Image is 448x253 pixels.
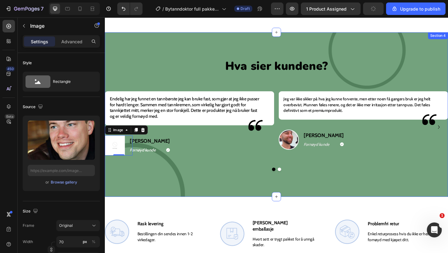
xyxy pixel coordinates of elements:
div: Image [8,120,21,125]
button: Carousel Next Arrow [358,114,368,124]
label: Frame [23,223,34,228]
p: Image [30,22,83,30]
button: Dot [182,163,185,167]
div: Size [23,207,39,216]
button: Upgrade to publish [386,2,446,15]
button: Browse gallery [50,179,77,185]
div: Style [23,60,32,66]
p: [PERSON_NAME] [27,131,177,138]
p: Hvert sett er trygt pakket for å unngå skader. [161,238,240,251]
input: px% [56,236,100,247]
span: / [162,6,164,12]
span: 1 product assigned [306,6,347,12]
div: Beta [5,114,15,119]
img: gempages_575504512211485522-95cd9d24-ac79-47da-9690-14fef4403477.png [345,103,361,119]
h2: Problemfri retur [285,221,341,229]
button: px [90,238,97,246]
iframe: Design area [105,17,448,253]
span: or [45,179,49,186]
h2: Rask levering [35,221,90,229]
span: Bytanndoktor full pakke (lean design) [165,6,219,12]
span: 1 [440,213,445,218]
div: Section 4 [353,17,372,23]
div: Upgrade to publish [391,6,440,12]
span: Original [59,223,73,228]
input: https://example.com/image.jpg [28,165,95,176]
h2: Rich Text Editor. Editing area: main [26,131,178,139]
button: % [81,238,89,246]
img: gempages_575504512211485522-16f7c55b-0fce-4708-9b7e-976fd7b54c82.png [250,220,277,246]
div: Rectangle [53,74,91,89]
p: Bestillingen din sendes innen 1-2 virkedager. [35,232,114,245]
div: 450 [6,66,15,71]
p: Settings [31,38,48,45]
button: Original [56,220,100,231]
p: 7 [41,5,44,12]
p: Jeg var ikke sikker på hva jeg kunne forvente, men etter noen få gangers bruk er jeg helt overbev... [194,86,357,104]
h2: [PERSON_NAME] [216,124,367,133]
div: Source [23,103,44,111]
img: preview-image [28,121,95,160]
img: gempages_575504512211485522-3d8217b8-64f5-4931-9c05-e10442f4b1c1.png [189,122,211,144]
button: Dot [188,163,192,167]
label: Width [23,239,33,245]
p: Enkel returprosess hvis du ikke er helt fornøyd med kjøpet ditt. [286,232,365,245]
span: Draft [240,6,250,12]
div: Browse gallery [51,179,77,185]
div: px [83,239,87,245]
button: 1 product assigned [301,2,361,15]
button: 7 [2,2,46,15]
p: Advanced [61,38,82,45]
img: gempages_575504512211485522-95cd9d24-ac79-47da-9690-14fef4403477.png [156,110,172,125]
iframe: Intercom live chat [427,222,442,237]
img: gempages_575504512211485522-56e28f43-16c0-4aa8-a37c-16c45d5ae516.png [125,222,152,249]
div: Undo/Redo [117,2,142,15]
p: Fornøyd kunde [216,135,252,141]
div: % [92,239,96,245]
p: Fornøyd kunde [27,141,63,147]
h2: [PERSON_NAME] emballasje [160,220,216,234]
